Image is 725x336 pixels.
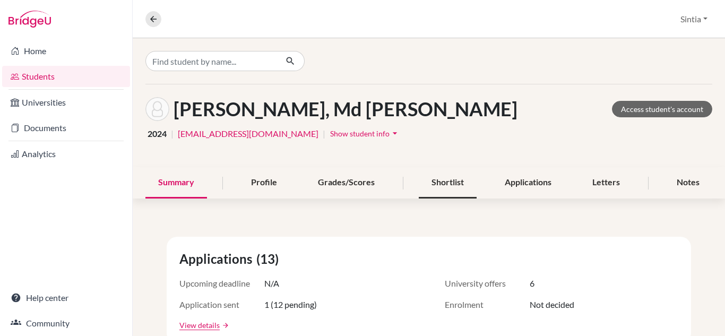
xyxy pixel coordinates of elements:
span: Upcoming deadline [179,277,264,290]
a: View details [179,320,220,331]
span: Not decided [530,298,574,311]
div: Grades/Scores [305,167,387,199]
button: Sintia [676,9,712,29]
button: Show student infoarrow_drop_down [330,125,401,142]
a: Analytics [2,143,130,165]
div: Letters [580,167,633,199]
img: Md Sakif Hassan's avatar [145,97,169,121]
span: Applications [179,249,256,269]
span: 6 [530,277,534,290]
span: | [171,127,174,140]
span: N/A [264,277,279,290]
div: Notes [664,167,712,199]
span: (13) [256,249,283,269]
div: Applications [492,167,564,199]
span: Enrolment [445,298,530,311]
a: arrow_forward [220,322,229,329]
a: Home [2,40,130,62]
a: Access student's account [612,101,712,117]
a: [EMAIL_ADDRESS][DOMAIN_NAME] [178,127,318,140]
div: Profile [238,167,290,199]
a: Documents [2,117,130,139]
div: Summary [145,167,207,199]
a: Universities [2,92,130,113]
h1: [PERSON_NAME], Md [PERSON_NAME] [174,98,517,120]
div: Shortlist [419,167,477,199]
a: Help center [2,287,130,308]
span: | [323,127,325,140]
a: Community [2,313,130,334]
input: Find student by name... [145,51,277,71]
i: arrow_drop_down [390,128,400,139]
span: University offers [445,277,530,290]
span: Application sent [179,298,264,311]
span: 1 (12 pending) [264,298,317,311]
img: Bridge-U [8,11,51,28]
span: Show student info [330,129,390,138]
a: Students [2,66,130,87]
span: 2024 [148,127,167,140]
